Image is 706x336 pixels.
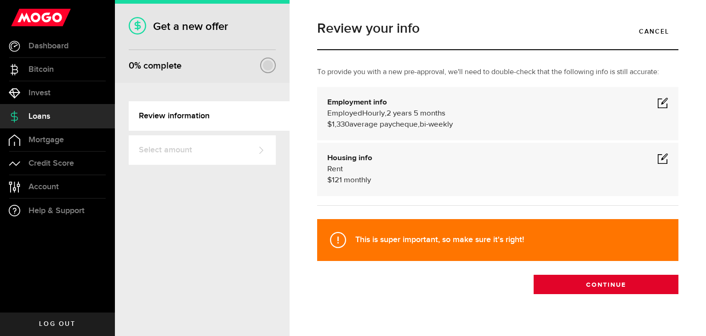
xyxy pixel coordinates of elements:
span: $ [327,176,332,184]
a: Select amount [129,135,276,165]
a: Cancel [630,22,678,41]
span: 2 years 5 months [387,110,445,117]
span: , [385,110,387,117]
span: $1,330 [327,121,349,128]
span: Dashboard [28,42,68,50]
p: To provide you with a new pre-approval, we'll need to double-check that the following info is sti... [317,67,678,78]
h1: Review your info [317,22,678,35]
span: Invest [28,89,51,97]
span: Rent [327,165,343,173]
span: Bitcoin [28,65,54,74]
span: monthly [344,176,371,184]
span: Hourly [362,110,385,117]
b: Employment info [327,98,387,106]
span: 121 [332,176,342,184]
span: Loans [28,112,50,121]
a: Review information [129,101,290,131]
span: Mortgage [28,136,64,144]
div: % complete [129,58,182,74]
span: average paycheque, [349,121,420,128]
span: Credit Score [28,159,74,168]
span: Log out [39,321,75,327]
span: Account [28,183,59,191]
h1: Get a new offer [129,20,276,33]
span: 0 [129,60,134,71]
button: Continue [534,275,678,294]
button: Open LiveChat chat widget [7,4,35,31]
span: Help & Support [28,207,85,215]
b: Housing info [327,154,372,162]
span: Employed [327,110,362,117]
strong: This is super important, so make sure it's right! [355,235,524,244]
span: bi-weekly [420,121,453,128]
